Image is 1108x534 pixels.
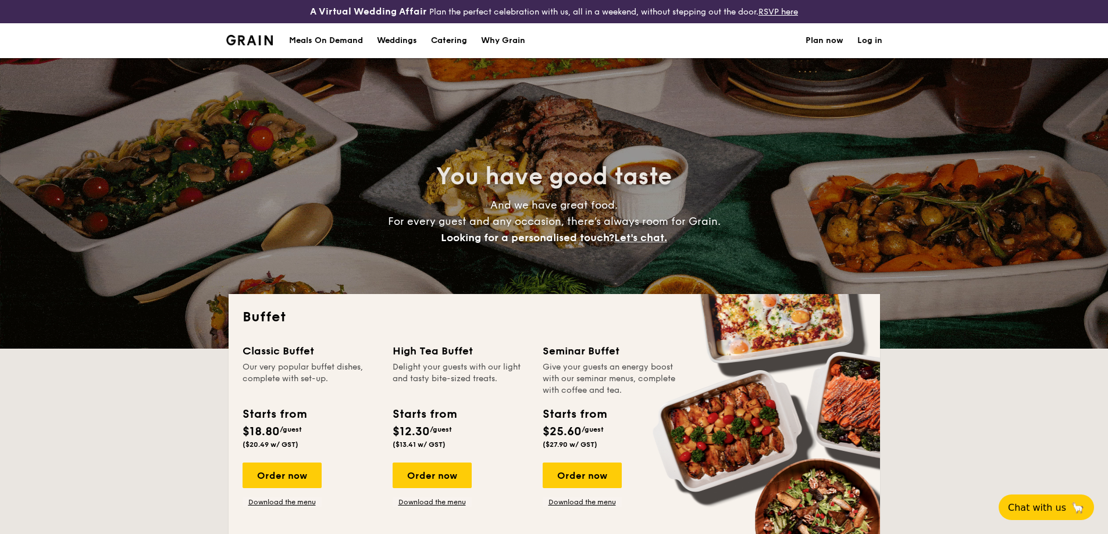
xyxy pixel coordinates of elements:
[226,35,273,45] a: Logotype
[282,23,370,58] a: Meals On Demand
[430,425,452,433] span: /guest
[243,497,322,507] a: Download the menu
[543,425,582,439] span: $25.60
[310,5,427,19] h4: A Virtual Wedding Affair
[393,406,456,423] div: Starts from
[393,497,472,507] a: Download the menu
[999,494,1094,520] button: Chat with us🦙
[289,23,363,58] div: Meals On Demand
[436,163,672,191] span: You have good taste
[582,425,604,433] span: /guest
[543,497,622,507] a: Download the menu
[280,425,302,433] span: /guest
[243,361,379,396] div: Our very popular buffet dishes, complete with set-up.
[543,361,679,396] div: Give your guests an energy boost with our seminar menus, complete with coffee and tea.
[388,199,721,244] span: And we have great food. For every guest and any occasion, there’s always room for Grain.
[806,23,843,58] a: Plan now
[393,361,529,396] div: Delight your guests with our light and tasty bite-sized treats.
[393,425,430,439] span: $12.30
[1008,502,1066,513] span: Chat with us
[758,7,798,17] a: RSVP here
[393,463,472,488] div: Order now
[243,425,280,439] span: $18.80
[481,23,525,58] div: Why Grain
[431,23,467,58] h1: Catering
[474,23,532,58] a: Why Grain
[543,440,597,449] span: ($27.90 w/ GST)
[243,406,306,423] div: Starts from
[857,23,882,58] a: Log in
[243,308,866,327] h2: Buffet
[226,35,273,45] img: Grain
[243,440,298,449] span: ($20.49 w/ GST)
[1071,501,1085,514] span: 🦙
[543,406,606,423] div: Starts from
[424,23,474,58] a: Catering
[377,23,417,58] div: Weddings
[243,463,322,488] div: Order now
[243,343,379,359] div: Classic Buffet
[543,463,622,488] div: Order now
[441,231,614,244] span: Looking for a personalised touch?
[219,5,889,19] div: Plan the perfect celebration with us, all in a weekend, without stepping out the door.
[393,343,529,359] div: High Tea Buffet
[370,23,424,58] a: Weddings
[543,343,679,359] div: Seminar Buffet
[393,440,446,449] span: ($13.41 w/ GST)
[614,231,667,244] span: Let's chat.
